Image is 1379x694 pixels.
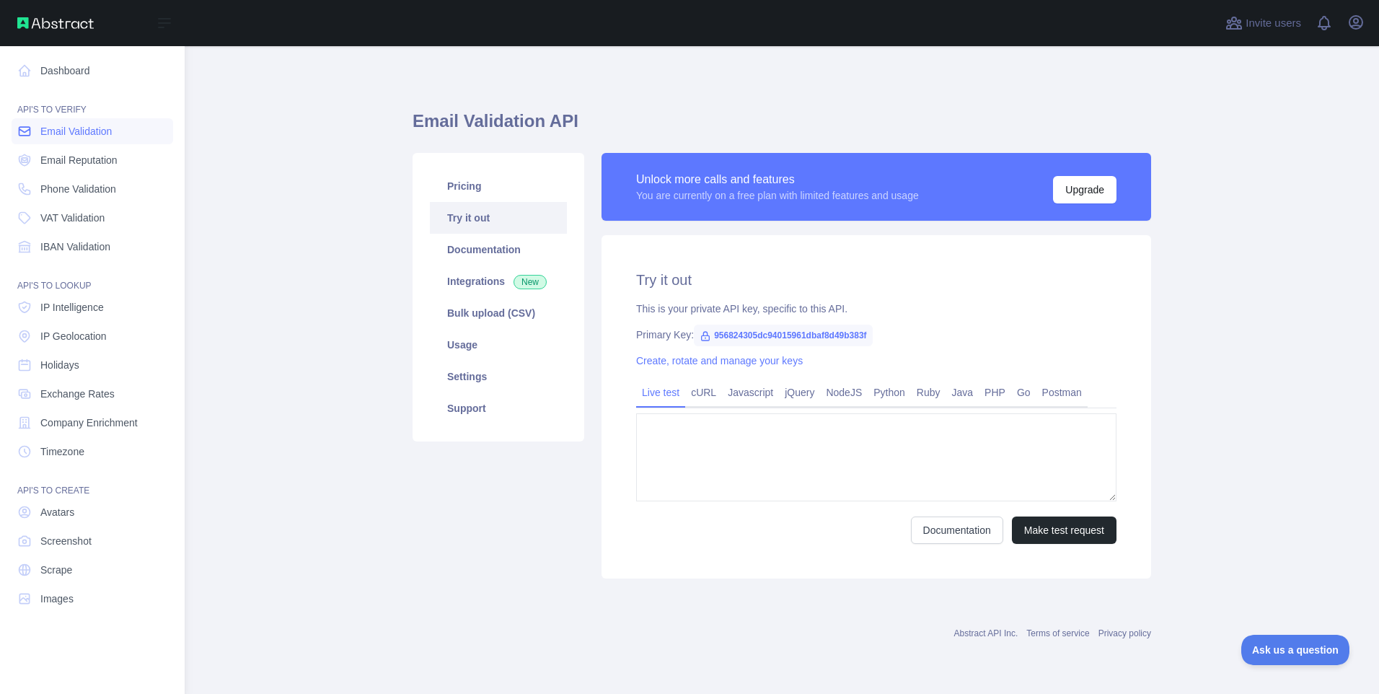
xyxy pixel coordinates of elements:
[12,439,173,465] a: Timezone
[12,118,173,144] a: Email Validation
[636,270,1116,290] h2: Try it out
[40,300,104,315] span: IP Intelligence
[946,381,979,404] a: Java
[1012,517,1116,544] button: Make test request
[636,381,685,404] a: Live test
[636,355,803,366] a: Create, rotate and manage your keys
[40,211,105,225] span: VAT Validation
[954,628,1018,638] a: Abstract API Inc.
[430,234,567,265] a: Documentation
[636,302,1116,316] div: This is your private API key, specific to this API.
[1222,12,1304,35] button: Invite users
[12,58,173,84] a: Dashboard
[430,170,567,202] a: Pricing
[636,171,919,188] div: Unlock more calls and features
[12,528,173,554] a: Screenshot
[12,294,173,320] a: IP Intelligence
[911,517,1003,544] a: Documentation
[430,361,567,392] a: Settings
[40,182,116,196] span: Phone Validation
[1241,635,1350,665] iframe: Toggle Customer Support
[40,329,107,343] span: IP Geolocation
[514,275,547,289] span: New
[12,87,173,115] div: API'S TO VERIFY
[1036,381,1088,404] a: Postman
[868,381,911,404] a: Python
[430,297,567,329] a: Bulk upload (CSV)
[12,381,173,407] a: Exchange Rates
[636,328,1116,342] div: Primary Key:
[40,153,118,167] span: Email Reputation
[722,381,779,404] a: Javascript
[413,110,1151,144] h1: Email Validation API
[1053,176,1116,203] button: Upgrade
[430,265,567,297] a: Integrations New
[40,563,72,577] span: Scrape
[40,358,79,372] span: Holidays
[40,240,110,254] span: IBAN Validation
[1011,381,1036,404] a: Go
[40,505,74,519] span: Avatars
[40,124,112,139] span: Email Validation
[1098,628,1151,638] a: Privacy policy
[430,392,567,424] a: Support
[1026,628,1089,638] a: Terms of service
[12,499,173,525] a: Avatars
[17,17,94,29] img: Abstract API
[430,202,567,234] a: Try it out
[12,263,173,291] div: API'S TO LOOKUP
[40,444,84,459] span: Timezone
[694,325,873,346] span: 956824305dc94015961dbaf8d49b383f
[12,176,173,202] a: Phone Validation
[40,416,138,430] span: Company Enrichment
[40,534,92,548] span: Screenshot
[40,387,115,401] span: Exchange Rates
[685,381,722,404] a: cURL
[12,234,173,260] a: IBAN Validation
[911,381,946,404] a: Ruby
[979,381,1011,404] a: PHP
[12,557,173,583] a: Scrape
[12,147,173,173] a: Email Reputation
[40,592,74,606] span: Images
[779,381,820,404] a: jQuery
[430,329,567,361] a: Usage
[12,410,173,436] a: Company Enrichment
[12,586,173,612] a: Images
[12,467,173,496] div: API'S TO CREATE
[1246,15,1301,32] span: Invite users
[636,188,919,203] div: You are currently on a free plan with limited features and usage
[820,381,868,404] a: NodeJS
[12,352,173,378] a: Holidays
[12,205,173,231] a: VAT Validation
[12,323,173,349] a: IP Geolocation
